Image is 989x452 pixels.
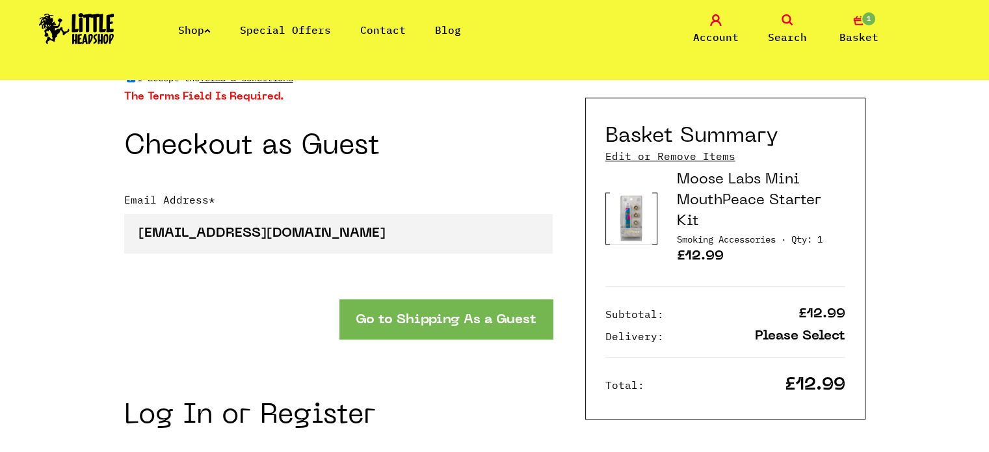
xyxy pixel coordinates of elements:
a: Search [755,14,820,45]
a: Blog [435,23,461,36]
a: Contact [360,23,406,36]
p: Total: [605,377,644,393]
img: Product [610,192,652,245]
button: Go to Shipping As a Guest [339,299,553,339]
p: Please Select [755,330,845,343]
p: Subtotal: [605,306,664,322]
strong: The terms field is required. [124,92,284,102]
span: Category [677,233,786,245]
a: Special Offers [240,23,331,36]
h2: Log In or Register [124,404,553,429]
p: Delivery: [605,328,664,344]
span: 1 [861,11,877,27]
p: £12.99 [798,308,845,321]
span: Account [693,29,739,45]
h2: Checkout as Guest [124,135,553,159]
p: £12.99 [677,250,845,267]
p: £12.99 [785,379,845,392]
label: Email Address [124,192,553,214]
input: Email Address [124,214,553,254]
span: Quantity [791,233,823,245]
a: Shop [178,23,211,36]
img: Little Head Shop Logo [39,13,114,44]
a: 1 Basket [826,14,891,45]
span: Search [768,29,807,45]
a: Moose Labs Mini MouthPeace Starter Kit [677,173,821,228]
a: Edit or Remove Items [605,149,735,163]
span: Basket [839,29,878,45]
h2: Basket Summary [605,124,778,149]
